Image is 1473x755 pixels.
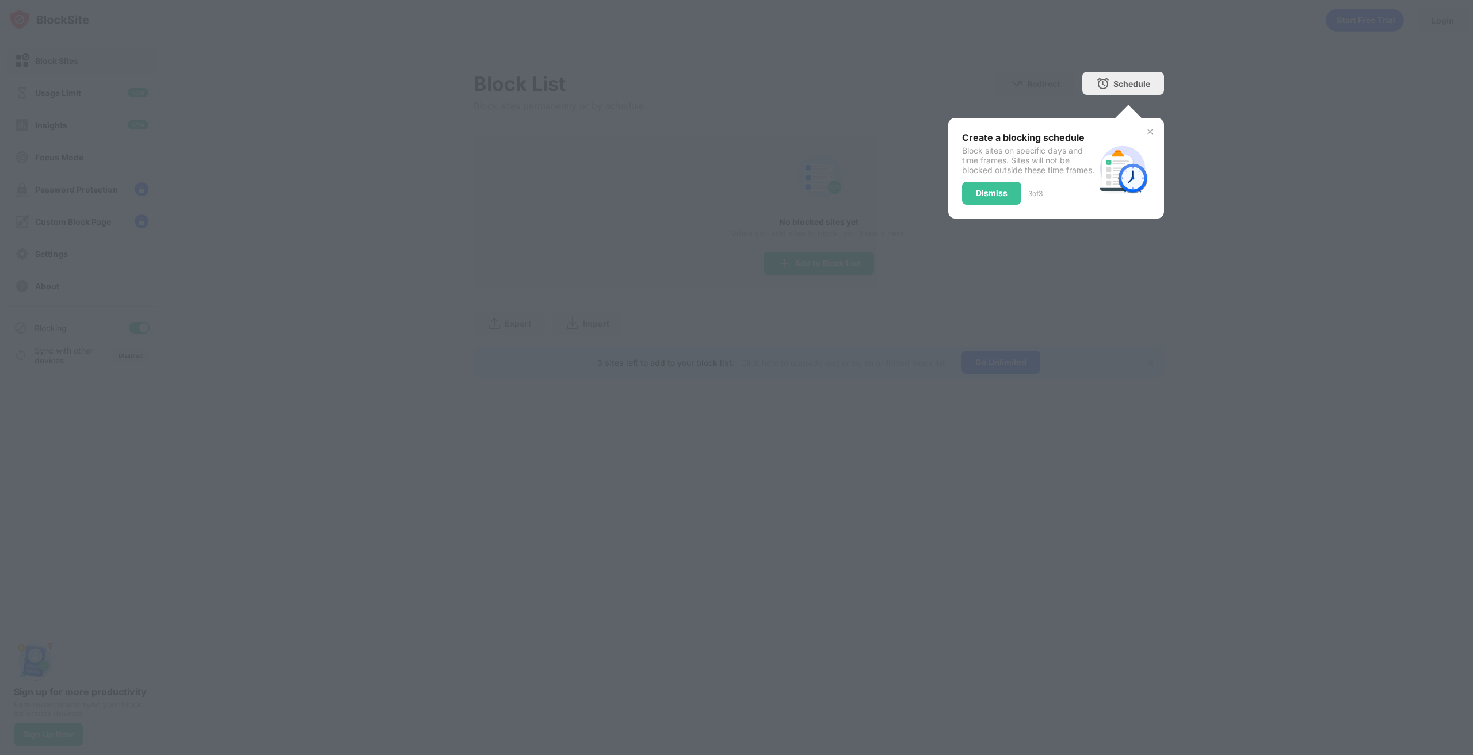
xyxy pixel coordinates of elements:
[1146,127,1155,136] img: x-button.svg
[962,132,1095,143] div: Create a blocking schedule
[1095,141,1150,196] img: schedule.svg
[976,189,1008,198] div: Dismiss
[1028,189,1043,198] div: 3 of 3
[962,145,1095,175] div: Block sites on specific days and time frames. Sites will not be blocked outside these time frames.
[1113,79,1150,89] div: Schedule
